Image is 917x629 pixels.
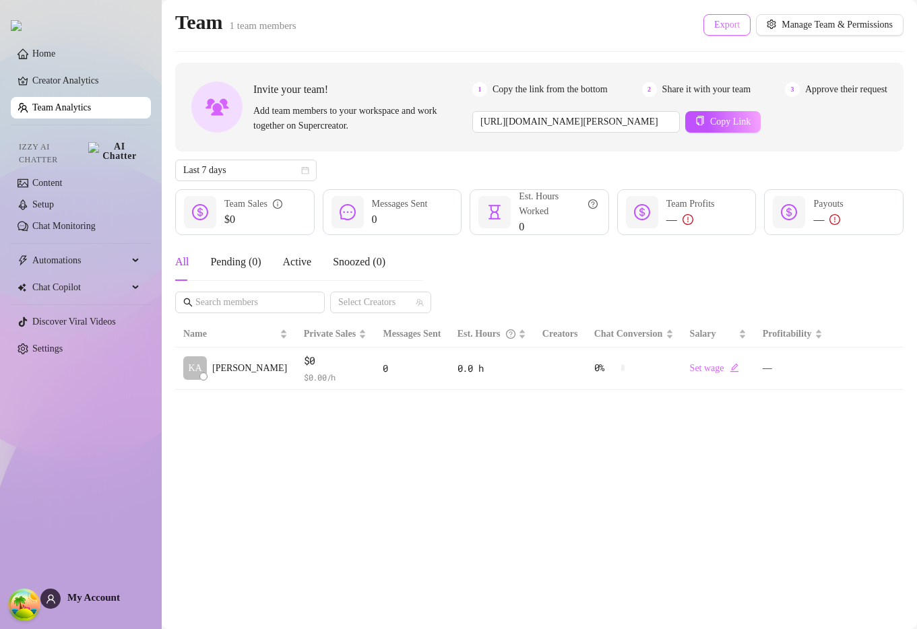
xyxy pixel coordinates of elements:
button: Manage Team & Permissions [756,14,904,36]
span: Add team members to your workspace and work together on Supercreator. [253,104,467,133]
span: exclamation-circle [683,214,693,225]
div: 0 [383,361,441,376]
span: dollar-circle [192,204,208,220]
a: Team Analytics [32,102,91,112]
div: Est. Hours Worked [519,189,598,219]
span: Messages Sent [383,329,441,339]
span: 1 team members [230,20,296,31]
span: dollar-circle [634,204,650,220]
div: — [666,211,715,228]
span: Copy Link [710,117,751,127]
span: message [340,204,356,220]
button: Open Tanstack query devtools [11,591,38,618]
div: 0.0 h [457,361,526,376]
span: edit [730,363,739,372]
td: — [755,347,831,390]
div: All [175,254,189,270]
span: team [416,298,424,306]
h2: Team [175,9,296,35]
span: Payouts [813,199,843,209]
span: Invite your team! [253,81,472,98]
span: thunderbolt [18,255,28,266]
span: Profitability [763,329,812,339]
span: Team Profits [666,199,715,209]
span: info-circle [273,197,282,211]
a: Discover Viral Videos [32,317,116,327]
span: Private Sales [304,329,356,339]
span: 2 [642,82,657,97]
span: $ 0.00 /h [304,370,367,384]
span: calendar [301,166,309,174]
span: Name [183,327,277,341]
a: Home [32,48,55,59]
a: Creator Analytics [32,70,140,92]
a: Set wageedit [690,363,739,373]
span: [PERSON_NAME] [212,361,287,376]
span: copy [695,116,705,125]
span: Approve their request [805,82,887,97]
a: Settings [32,343,63,354]
span: Copy the link from the bottom [493,82,608,97]
span: Salary [690,329,716,339]
span: dollar-circle [781,204,797,220]
img: Chat Copilot [18,283,26,292]
span: Active [283,256,312,267]
span: 0 [519,219,598,235]
span: Export [714,20,740,30]
span: Snoozed ( 0 ) [333,256,385,267]
span: question-circle [588,189,598,219]
span: Automations [32,250,128,271]
div: Team Sales [224,197,282,211]
span: 3 [785,82,800,97]
span: hourglass [486,204,503,220]
a: Chat Monitoring [32,221,96,231]
span: Messages Sent [372,199,428,209]
span: 0 [372,211,428,228]
span: question-circle [506,327,515,341]
span: Chat Copilot [32,277,128,298]
a: Setup [32,199,54,209]
span: 0 % [594,360,616,375]
span: setting [767,20,776,29]
span: Chat Conversion [594,329,663,339]
span: Share it with your team [662,82,751,97]
a: Content [32,178,62,188]
input: Search members [195,295,306,310]
div: — [813,211,843,228]
span: Manage Team & Permissions [782,20,893,30]
th: Name [175,321,296,347]
span: exclamation-circle [829,214,840,225]
span: KA [188,361,201,376]
span: My Account [67,592,120,603]
img: AI Chatter [88,142,140,161]
span: Last 7 days [183,160,309,180]
button: Copy Link [685,111,761,133]
div: Est. Hours [457,327,515,341]
span: Izzy AI Chatter [19,141,83,166]
span: $0 [224,211,282,228]
div: Pending ( 0 ) [210,254,261,270]
span: $0 [304,353,367,369]
img: logo.svg [11,20,22,31]
span: search [183,298,193,307]
button: Export [703,14,751,36]
span: 1 [472,82,487,97]
span: user [46,594,56,604]
th: Creators [534,321,586,347]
